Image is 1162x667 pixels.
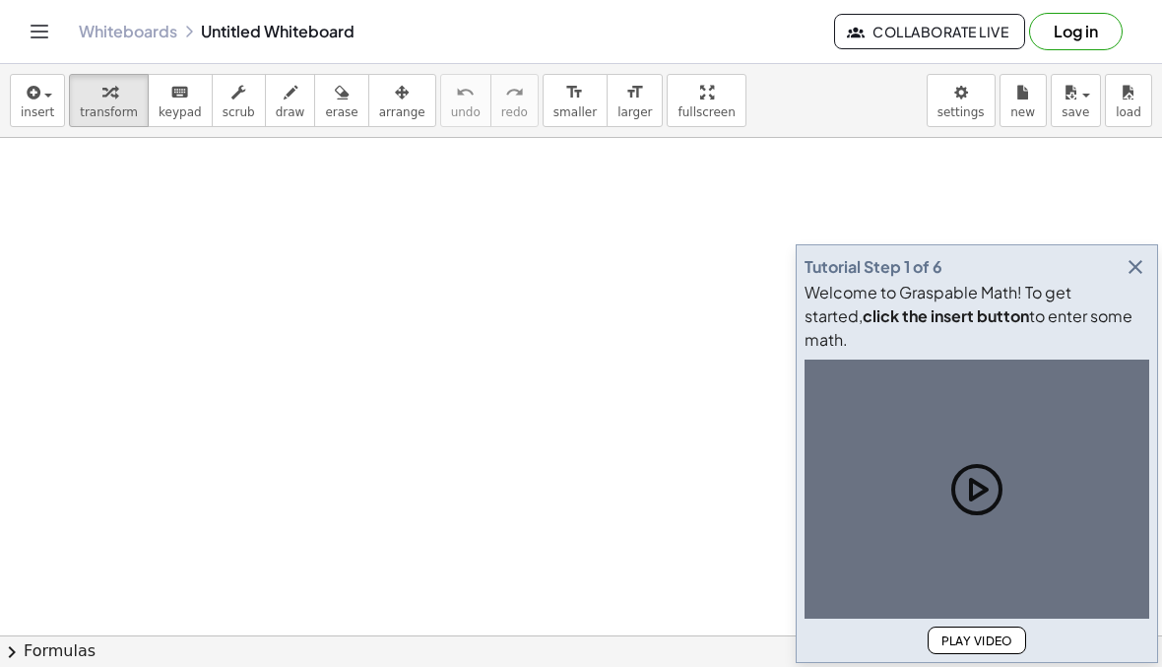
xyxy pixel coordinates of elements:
[21,105,54,119] span: insert
[1029,13,1123,50] button: Log in
[851,23,1008,40] span: Collaborate Live
[79,22,177,41] a: Whiteboards
[159,105,202,119] span: keypad
[80,105,138,119] span: transform
[607,74,663,127] button: format_sizelarger
[505,81,524,104] i: redo
[276,105,305,119] span: draw
[451,105,481,119] span: undo
[565,81,584,104] i: format_size
[24,16,55,47] button: Toggle navigation
[937,105,985,119] span: settings
[1000,74,1047,127] button: new
[490,74,539,127] button: redoredo
[625,81,644,104] i: format_size
[1116,105,1141,119] span: load
[1105,74,1152,127] button: load
[379,105,425,119] span: arrange
[1010,105,1035,119] span: new
[1051,74,1101,127] button: save
[212,74,266,127] button: scrub
[440,74,491,127] button: undoundo
[927,74,996,127] button: settings
[501,105,528,119] span: redo
[617,105,652,119] span: larger
[368,74,436,127] button: arrange
[940,634,1013,648] span: Play Video
[325,105,357,119] span: erase
[553,105,597,119] span: smaller
[805,255,942,279] div: Tutorial Step 1 of 6
[1062,105,1089,119] span: save
[265,74,316,127] button: draw
[69,74,149,127] button: transform
[10,74,65,127] button: insert
[456,81,475,104] i: undo
[543,74,608,127] button: format_sizesmaller
[667,74,745,127] button: fullscreen
[928,627,1026,654] button: Play Video
[170,81,189,104] i: keyboard
[314,74,368,127] button: erase
[805,281,1149,352] div: Welcome to Graspable Math! To get started, to enter some math.
[148,74,213,127] button: keyboardkeypad
[834,14,1025,49] button: Collaborate Live
[863,305,1029,326] b: click the insert button
[678,105,735,119] span: fullscreen
[223,105,255,119] span: scrub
